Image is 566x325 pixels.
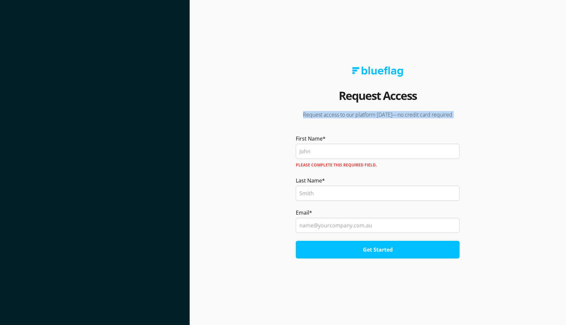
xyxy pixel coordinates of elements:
[296,209,309,217] span: Email
[339,86,417,111] h2: Request Access
[296,144,460,159] input: John
[296,218,460,233] input: name@yourcompany.com.au
[296,135,323,143] span: First Name
[296,241,460,258] input: Get Started
[287,111,469,118] p: Request access to our platform [DATE]—no credit card required
[296,160,460,170] label: Please complete this required field.
[296,186,460,201] input: Smith
[296,177,322,184] span: Last Name
[352,67,403,77] img: Blue Flag logo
